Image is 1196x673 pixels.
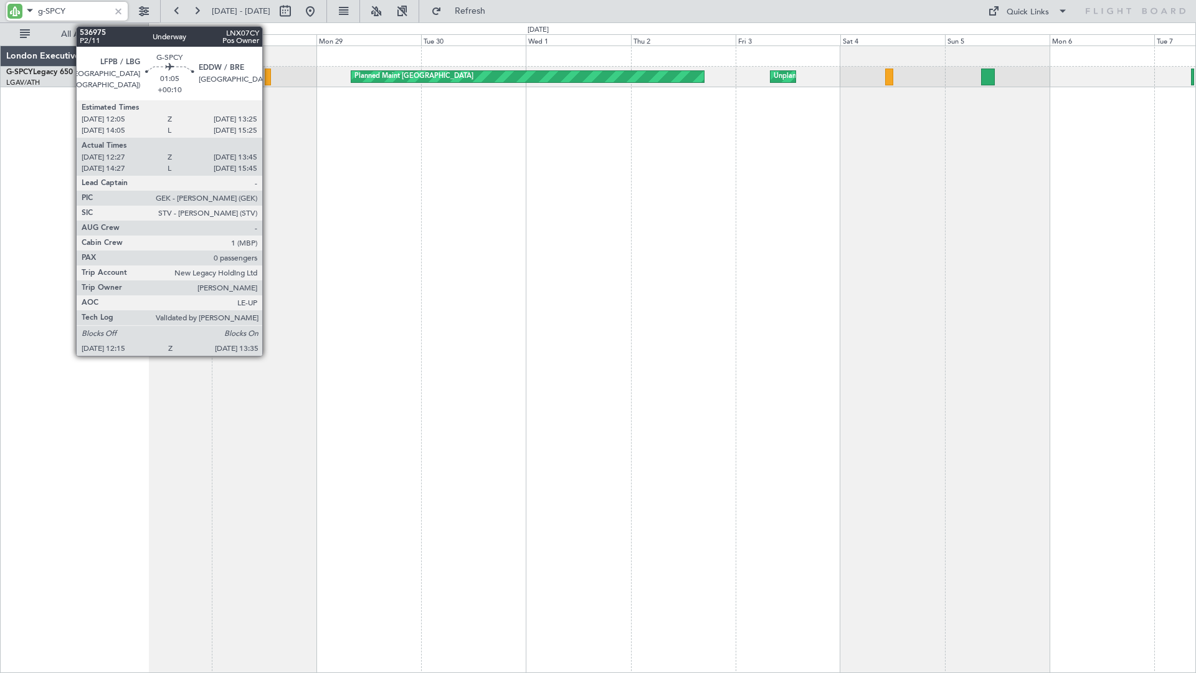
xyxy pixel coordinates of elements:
[6,69,33,76] span: G-SPCY
[1007,6,1049,19] div: Quick Links
[354,67,473,86] div: Planned Maint [GEOGRAPHIC_DATA]
[14,24,135,44] button: All Aircraft
[316,34,421,45] div: Mon 29
[1050,34,1154,45] div: Mon 6
[421,34,526,45] div: Tue 30
[38,2,110,21] input: A/C (Reg. or Type)
[425,1,500,21] button: Refresh
[32,30,131,39] span: All Aircraft
[444,7,496,16] span: Refresh
[212,6,270,17] span: [DATE] - [DATE]
[736,34,840,45] div: Fri 3
[840,34,945,45] div: Sat 4
[774,67,901,86] div: Unplanned Maint [GEOGRAPHIC_DATA]
[6,69,73,76] a: G-SPCYLegacy 650
[528,25,549,36] div: [DATE]
[107,34,212,45] div: Sat 27
[526,34,630,45] div: Wed 1
[212,34,316,45] div: Sun 28
[6,78,40,87] a: LGAV/ATH
[945,34,1050,45] div: Sun 5
[631,34,736,45] div: Thu 2
[151,25,172,36] div: [DATE]
[982,1,1074,21] button: Quick Links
